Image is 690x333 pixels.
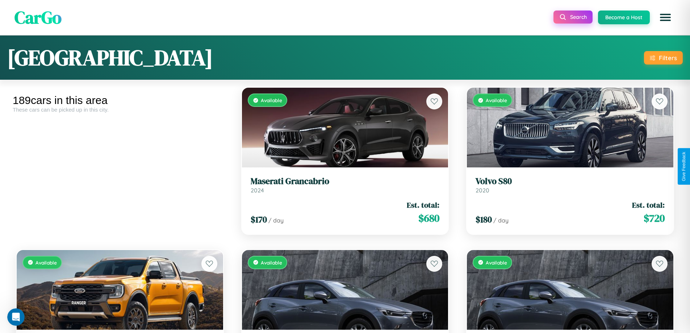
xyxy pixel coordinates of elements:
[7,43,213,72] h1: [GEOGRAPHIC_DATA]
[261,97,282,103] span: Available
[655,7,676,28] button: Open menu
[681,152,686,181] div: Give Feedback
[251,176,440,194] a: Maserati Grancabrio2024
[486,259,507,266] span: Available
[251,213,267,225] span: $ 170
[598,11,650,24] button: Become a Host
[644,211,665,225] span: $ 720
[35,259,57,266] span: Available
[14,5,62,29] span: CarGo
[632,200,665,210] span: Est. total:
[407,200,439,210] span: Est. total:
[268,217,284,224] span: / day
[493,217,509,224] span: / day
[476,176,665,187] h3: Volvo S80
[261,259,282,266] span: Available
[251,187,264,194] span: 2024
[570,14,587,20] span: Search
[476,187,489,194] span: 2020
[418,211,439,225] span: $ 680
[7,308,25,326] iframe: Intercom live chat
[644,51,683,64] button: Filters
[476,213,492,225] span: $ 180
[251,176,440,187] h3: Maserati Grancabrio
[486,97,507,103] span: Available
[553,11,593,24] button: Search
[476,176,665,194] a: Volvo S802020
[13,107,227,113] div: These cars can be picked up in this city.
[659,54,677,62] div: Filters
[13,94,227,107] div: 189 cars in this area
